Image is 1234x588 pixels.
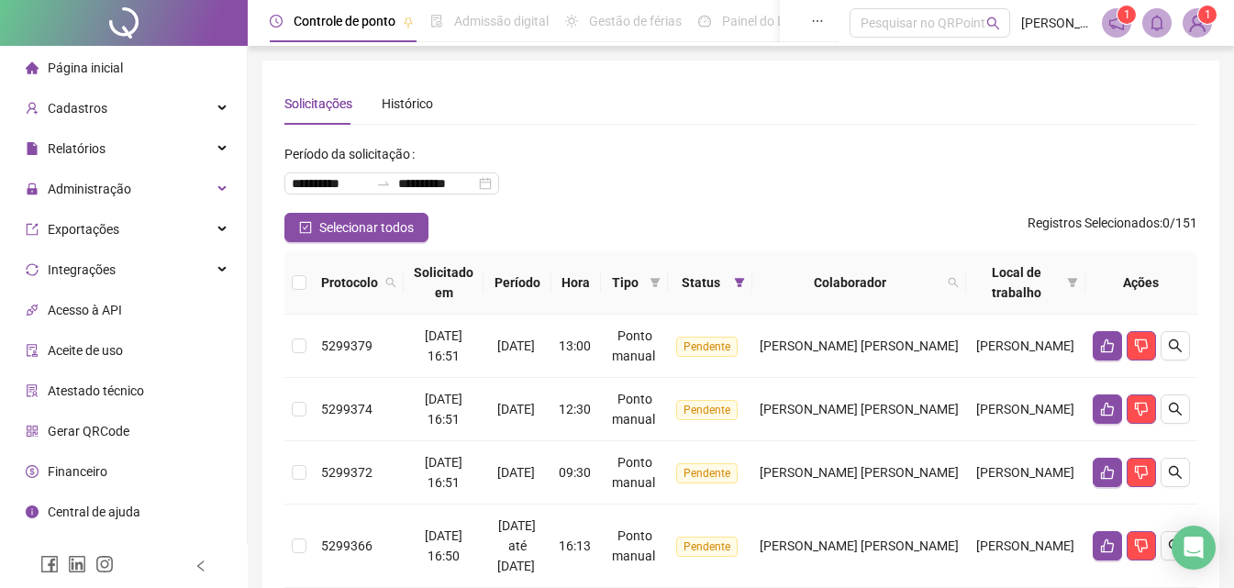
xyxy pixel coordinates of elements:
span: Protocolo [321,272,378,293]
span: Pendente [676,400,738,420]
span: solution [26,384,39,397]
span: like [1100,465,1115,480]
span: [DATE] até [DATE] [497,518,537,573]
div: Solicitações [284,94,352,114]
span: dislike [1134,402,1149,416]
span: [DATE] [497,338,535,353]
div: Ações [1093,272,1190,293]
span: notification [1108,15,1125,31]
span: Registros Selecionados [1028,216,1160,230]
span: 16:13 [559,538,591,553]
span: Ponto manual [612,455,655,490]
span: Admissão digital [454,14,549,28]
span: Exportações [48,222,119,237]
span: home [26,61,39,74]
span: Controle de ponto [294,14,395,28]
span: dashboard [698,15,711,28]
span: search [382,269,400,296]
span: Local de trabalho [973,262,1060,303]
span: Ponto manual [612,528,655,563]
span: Financeiro [48,464,107,479]
span: facebook [40,555,59,573]
span: like [1100,402,1115,416]
span: linkedin [68,555,86,573]
label: Período da solicitação [284,139,422,169]
span: Integrações [48,262,116,277]
span: to [376,176,391,191]
span: Gestão de férias [589,14,682,28]
span: user-add [26,102,39,115]
span: api [26,304,39,316]
span: dislike [1134,465,1149,480]
span: like [1100,338,1115,353]
span: Aceite de uso [48,343,123,358]
span: 1 [1124,8,1130,21]
span: [PERSON_NAME] [PERSON_NAME] [760,338,959,353]
span: Pendente [676,337,738,357]
span: [DATE] 16:50 [425,528,462,563]
span: Ponto manual [612,328,655,363]
span: 5299372 [321,465,372,480]
span: Selecionar todos [319,217,414,238]
span: like [1100,538,1115,553]
span: instagram [95,555,114,573]
span: Gerar QRCode [48,424,129,438]
span: : 0 / 151 [1028,213,1197,242]
span: Acesso à API [48,303,122,317]
span: search [944,269,962,296]
span: search [1168,338,1183,353]
button: Selecionar todos [284,213,428,242]
span: [DATE] 16:51 [425,455,462,490]
span: search [385,277,396,288]
span: swap-right [376,176,391,191]
span: ellipsis [811,15,824,28]
th: Solicitado em [404,251,484,315]
span: filter [730,269,749,296]
span: [PERSON_NAME] [PERSON_NAME] [760,538,959,553]
span: search [1168,465,1183,480]
span: [PERSON_NAME] [PERSON_NAME] [760,465,959,480]
span: file-done [430,15,443,28]
span: left [195,560,207,572]
span: 13:00 [559,338,591,353]
span: 12:30 [559,402,591,416]
span: Status [675,272,727,293]
span: Ponto manual [612,392,655,427]
span: [DATE] 16:51 [425,328,462,363]
span: bell [1149,15,1165,31]
span: check-square [299,221,312,234]
span: Tipo [608,272,643,293]
span: filter [1063,259,1082,306]
span: Relatórios [48,141,106,156]
span: audit [26,344,39,357]
span: dollar [26,465,39,478]
span: sun [565,15,578,28]
span: filter [650,277,661,288]
span: [DATE] 16:51 [425,392,462,427]
span: sync [26,263,39,276]
span: Central de ajuda [48,505,140,519]
span: search [986,17,1000,30]
span: info-circle [26,505,39,518]
span: 5299379 [321,338,372,353]
span: [DATE] [497,465,535,480]
span: 5299366 [321,538,372,553]
span: [PERSON_NAME] Sa [1021,13,1091,33]
span: Colaborador [760,272,940,293]
span: Cadastros [48,101,107,116]
span: dislike [1134,538,1149,553]
span: search [1168,402,1183,416]
span: dislike [1134,338,1149,353]
span: [DATE] [497,402,535,416]
div: Open Intercom Messenger [1172,526,1216,570]
th: Hora [551,251,601,315]
img: 61387 [1184,9,1211,37]
span: search [948,277,959,288]
span: 1 [1205,8,1211,21]
sup: Atualize o seu contato no menu Meus Dados [1198,6,1217,24]
span: filter [1067,277,1078,288]
span: 09:30 [559,465,591,480]
div: Histórico [382,94,433,114]
span: Pendente [676,463,738,483]
span: pushpin [403,17,414,28]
